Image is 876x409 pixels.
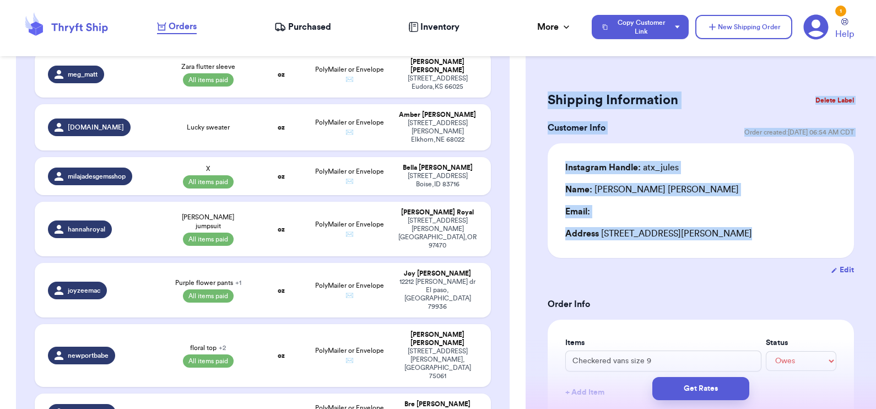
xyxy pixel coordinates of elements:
button: Copy Customer Link [592,15,689,39]
a: 1 [803,14,829,40]
div: [PERSON_NAME] [PERSON_NAME] [397,331,478,347]
strong: oz [278,352,285,359]
div: [STREET_ADDRESS][PERSON_NAME] [565,227,836,240]
label: Status [766,337,836,348]
div: More [537,20,572,34]
span: All items paid [183,354,234,368]
a: Help [835,18,854,41]
span: Email: [565,207,590,216]
span: Lucky sweater [187,123,230,132]
h3: Customer Info [548,121,605,134]
div: Joy [PERSON_NAME] [397,270,478,278]
h2: Shipping Information [548,92,678,109]
span: newportbabe [68,351,109,360]
span: milajadesgemsshop [68,172,126,181]
span: Instagram Handle: [565,163,641,172]
span: PolyMailer or Envelope ✉️ [315,66,384,83]
div: [STREET_ADDRESS] Eudora , KS 66025 [397,74,478,91]
a: Purchased [274,20,331,34]
strong: oz [278,124,285,131]
div: [STREET_ADDRESS] [PERSON_NAME] , [GEOGRAPHIC_DATA] 75061 [397,347,478,380]
strong: oz [278,287,285,294]
div: atx_jules [565,161,679,174]
span: Address [565,229,599,238]
strong: oz [278,71,285,78]
span: joyzeemac [68,286,100,295]
span: Inventory [420,20,459,34]
div: [PERSON_NAME] [PERSON_NAME] [397,58,478,74]
span: PolyMailer or Envelope ✉️ [315,347,384,364]
button: Delete Label [811,88,858,112]
span: [DOMAIN_NAME] [68,123,124,132]
span: Name: [565,185,592,194]
label: Items [565,337,761,348]
strong: oz [278,226,285,233]
span: PolyMailer or Envelope ✉️ [315,168,384,185]
strong: oz [278,173,285,180]
span: Orders [169,20,197,33]
div: Bre [PERSON_NAME] [397,400,478,408]
div: Amber [PERSON_NAME] [397,111,478,119]
span: + 1 [235,279,241,286]
span: floral top [190,343,226,352]
button: Get Rates [652,377,749,400]
span: + 2 [219,345,226,351]
a: Inventory [408,20,459,34]
span: Help [835,28,854,41]
span: PolyMailer or Envelope ✉️ [315,119,384,136]
div: 1 [835,6,846,17]
span: PolyMailer or Envelope ✉️ [315,282,384,299]
div: [STREET_ADDRESS] Boise , ID 83716 [397,172,478,189]
span: hannahroyal [68,225,105,234]
span: All items paid [183,289,234,303]
h3: Order Info [548,298,854,311]
span: Purple flower pants [175,278,241,287]
div: [PERSON_NAME] Royal [397,208,478,217]
span: PolyMailer or Envelope ✉️ [315,221,384,238]
div: [PERSON_NAME] [PERSON_NAME] [565,183,739,196]
div: 12212 [PERSON_NAME] dr El paso , [GEOGRAPHIC_DATA] 79936 [397,278,478,311]
span: [PERSON_NAME] jumpsuit [169,213,247,230]
span: All items paid [183,73,234,87]
button: New Shipping Order [695,15,792,39]
a: Orders [157,20,197,34]
span: Zara flutter sleeve [181,62,235,71]
span: Purchased [288,20,331,34]
span: X [206,164,210,173]
div: [STREET_ADDRESS][PERSON_NAME] Elkhorn , NE 68022 [397,119,478,144]
span: All items paid [183,175,234,189]
span: meg_matt [68,70,98,79]
div: Bella [PERSON_NAME] [397,164,478,172]
span: Order created: [DATE] 06:54 AM CDT [744,128,854,137]
div: [STREET_ADDRESS][PERSON_NAME] [GEOGRAPHIC_DATA] , OR 97470 [397,217,478,250]
span: All items paid [183,233,234,246]
button: Edit [831,265,854,276]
